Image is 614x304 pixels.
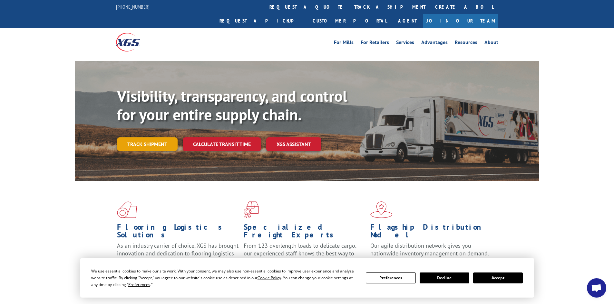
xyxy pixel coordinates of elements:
h1: Flooring Logistics Solutions [117,223,239,242]
a: XGS ASSISTANT [266,137,321,151]
a: Request a pickup [215,14,308,28]
span: Cookie Policy [258,275,281,281]
h1: Flagship Distribution Model [370,223,492,242]
a: Calculate transit time [183,137,261,151]
button: Preferences [366,272,415,283]
div: We use essential cookies to make our site work. With your consent, we may also use non-essential ... [91,268,358,288]
a: Resources [455,40,477,47]
a: Track shipment [117,137,178,151]
b: Visibility, transparency, and control for your entire supply chain. [117,86,347,124]
a: Services [396,40,414,47]
span: Preferences [128,282,150,287]
a: Customer Portal [308,14,392,28]
img: xgs-icon-flagship-distribution-model-red [370,201,393,218]
a: For Mills [334,40,354,47]
h1: Specialized Freight Experts [244,223,365,242]
img: xgs-icon-focused-on-flooring-red [244,201,259,218]
a: Advantages [421,40,448,47]
a: Agent [392,14,423,28]
a: Open chat [587,278,606,298]
button: Decline [420,272,469,283]
img: xgs-icon-total-supply-chain-intelligence-red [117,201,137,218]
button: Accept [473,272,523,283]
a: Join Our Team [423,14,498,28]
div: Cookie Consent Prompt [80,258,534,298]
span: Our agile distribution network gives you nationwide inventory management on demand. [370,242,489,257]
a: For Retailers [361,40,389,47]
a: [PHONE_NUMBER] [116,4,150,10]
p: From 123 overlength loads to delicate cargo, our experienced staff knows the best way to move you... [244,242,365,271]
a: About [484,40,498,47]
span: As an industry carrier of choice, XGS has brought innovation and dedication to flooring logistics... [117,242,239,265]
